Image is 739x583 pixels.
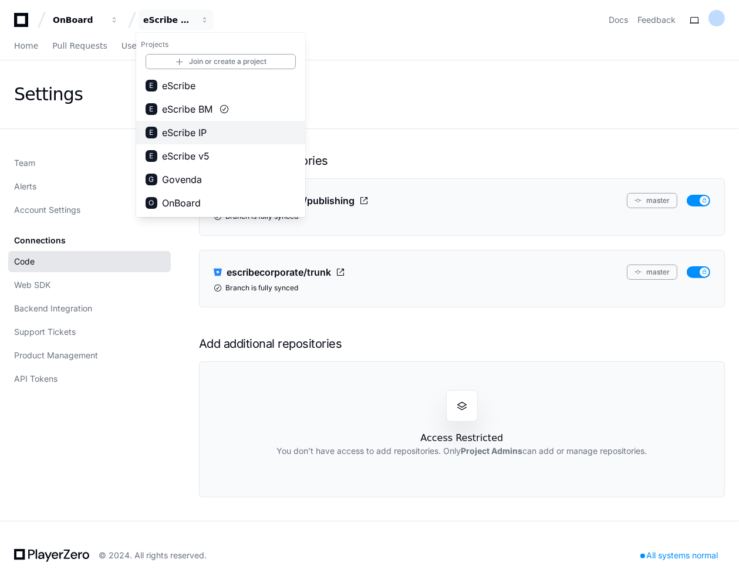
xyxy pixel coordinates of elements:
[14,42,38,49] span: Home
[8,251,171,272] a: Code
[146,103,157,115] div: E
[14,157,35,169] span: Team
[122,33,144,60] a: Users
[146,127,157,138] div: E
[14,84,83,105] div: Settings
[162,126,207,140] span: eScribe IP
[139,9,214,30] button: eScribe BM
[14,303,92,314] span: Backend Integration
[14,33,38,60] a: Home
[276,445,647,457] h2: You don’t have access to add repositories. Only can add or manage repositories.
[14,326,76,338] span: Support Tickets
[122,42,144,49] span: Users
[143,14,194,26] div: eScribe BM
[214,212,710,221] div: Branch is fully synced
[8,176,171,197] a: Alerts
[162,172,202,187] span: Govenda
[162,102,212,116] span: eScribe BM
[14,256,35,267] span: Code
[136,35,305,54] h1: Projects
[8,321,171,343] a: Support Tickets
[8,368,171,389] a: API Tokens
[162,196,201,210] span: OnBoard
[14,181,36,192] span: Alerts
[633,547,725,564] div: All systems normal
[199,152,725,169] h1: Connected Repositories
[162,79,195,93] span: eScribe
[146,174,157,185] div: G
[199,335,725,352] h1: Add additional repositories
[214,283,710,293] div: Branch is fully synced
[8,199,171,221] a: Account Settings
[8,298,171,319] a: Backend Integration
[14,204,80,216] span: Account Settings
[14,373,58,385] span: API Tokens
[52,42,107,49] span: Pull Requests
[14,350,98,361] span: Product Management
[136,33,305,217] div: OnBoard
[8,274,171,296] a: Web SDK
[461,446,522,456] strong: Project Admins
[48,9,123,30] button: OnBoard
[146,197,157,209] div: O
[52,33,107,60] a: Pull Requests
[420,431,503,445] h1: Access Restricted
[146,150,157,162] div: E
[214,265,345,280] a: escribecorporate/trunk
[162,149,210,163] span: eScribe v5
[146,54,296,69] a: Join or create a project
[8,345,171,366] a: Product Management
[637,14,676,26] button: Feedback
[53,14,103,26] div: OnBoard
[14,279,50,291] span: Web SDK
[227,265,331,279] span: escribecorporate/trunk
[627,265,677,280] button: master
[99,550,207,561] div: © 2024. All rights reserved.
[627,193,677,208] button: master
[8,152,171,174] a: Team
[146,80,157,91] div: E
[609,14,628,26] a: Docs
